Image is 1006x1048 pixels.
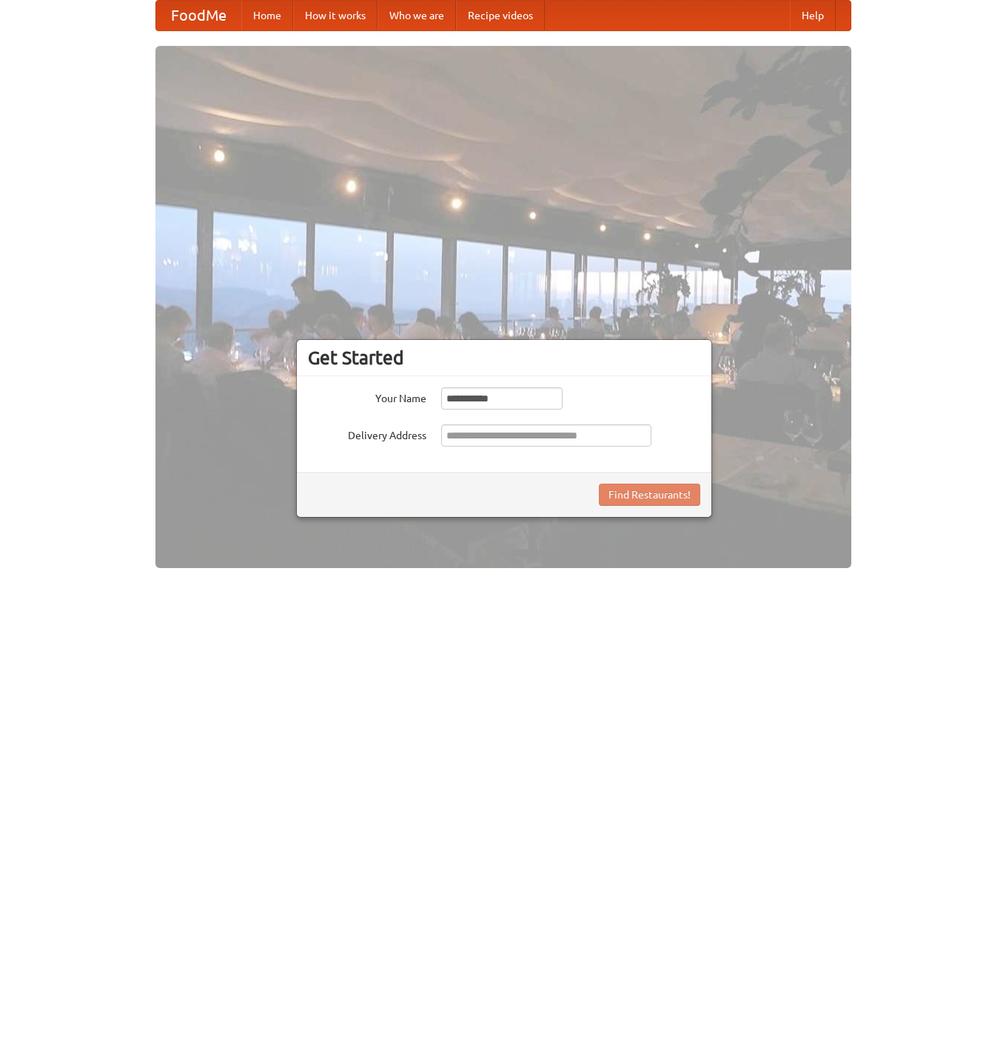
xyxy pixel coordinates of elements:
[456,1,545,30] a: Recipe videos
[156,1,241,30] a: FoodMe
[790,1,836,30] a: Help
[308,387,426,406] label: Your Name
[599,484,700,506] button: Find Restaurants!
[378,1,456,30] a: Who we are
[293,1,378,30] a: How it works
[308,424,426,443] label: Delivery Address
[308,347,700,369] h3: Get Started
[241,1,293,30] a: Home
